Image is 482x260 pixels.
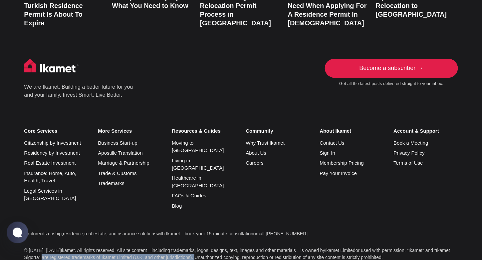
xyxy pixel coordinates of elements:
a: Legal Services in [GEOGRAPHIC_DATA] [24,188,76,201]
a: Ikamet [61,248,75,253]
a: Business Start-up [98,140,137,146]
a: Pay Your Invoice [320,170,357,176]
a: FAQs & Guides [172,193,206,198]
small: Get all the latest posts delivered straight to your inbox. [325,81,458,87]
a: Book a Meeting [394,140,428,146]
img: Ikamet home [24,59,79,75]
a: call [PHONE_NUMBER] [258,231,308,236]
a: citizenship [40,231,62,236]
a: Contact Us [320,140,345,146]
a: Why Trust Ikamet [246,140,285,146]
a: Privacy Policy [394,150,425,156]
a: Careers [246,160,263,166]
small: Account & Support [394,128,458,134]
a: Membership Pricing [320,160,364,166]
small: Resources & Guides [172,128,236,134]
a: Residency by Investment [24,150,80,156]
a: Moving to [GEOGRAPHIC_DATA] [172,140,224,153]
small: More Services [98,128,162,134]
a: Trade & Customs [98,170,136,176]
a: Marriage & Partnership [98,160,149,166]
a: Ikamet [409,248,423,253]
a: About Us [246,150,266,156]
a: Trademarks [98,180,124,186]
a: Insurance: Home, Auto, Health, Travel [24,170,76,184]
a: residence [63,231,83,236]
p: We are Ikamet. Building a better future for you and your family. Invest Smart. Live Better. [24,83,134,99]
a: real estate [85,231,106,236]
a: Real Estate Investment [24,160,76,166]
small: About Ikamet [320,128,384,134]
a: Apostille Translation [98,150,142,156]
a: Become a subscriber → [325,59,458,78]
a: Ikamet Limited [325,248,356,253]
a: Blog [172,203,182,209]
small: Core Services [24,128,88,134]
a: Healthcare in [GEOGRAPHIC_DATA] [172,175,224,188]
small: Community [246,128,310,134]
a: Sign In [320,150,336,156]
p: Explore , , , and with Ikamet— or . [24,230,458,237]
a: Living in [GEOGRAPHIC_DATA] [172,158,224,171]
a: Citizenship by Investment [24,140,81,146]
a: insurance solutions [117,231,156,236]
a: book your 15-minute consultation [185,231,253,236]
a: Terms of Use [394,160,423,166]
